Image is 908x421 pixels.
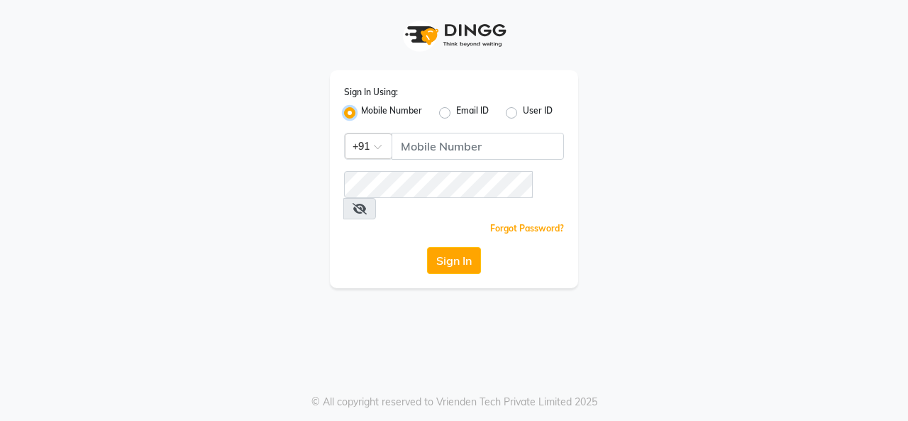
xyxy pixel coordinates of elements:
[344,171,533,198] input: Username
[523,104,553,121] label: User ID
[456,104,489,121] label: Email ID
[392,133,564,160] input: Username
[361,104,422,121] label: Mobile Number
[344,86,398,99] label: Sign In Using:
[427,247,481,274] button: Sign In
[397,14,511,56] img: logo1.svg
[490,223,564,234] a: Forgot Password?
